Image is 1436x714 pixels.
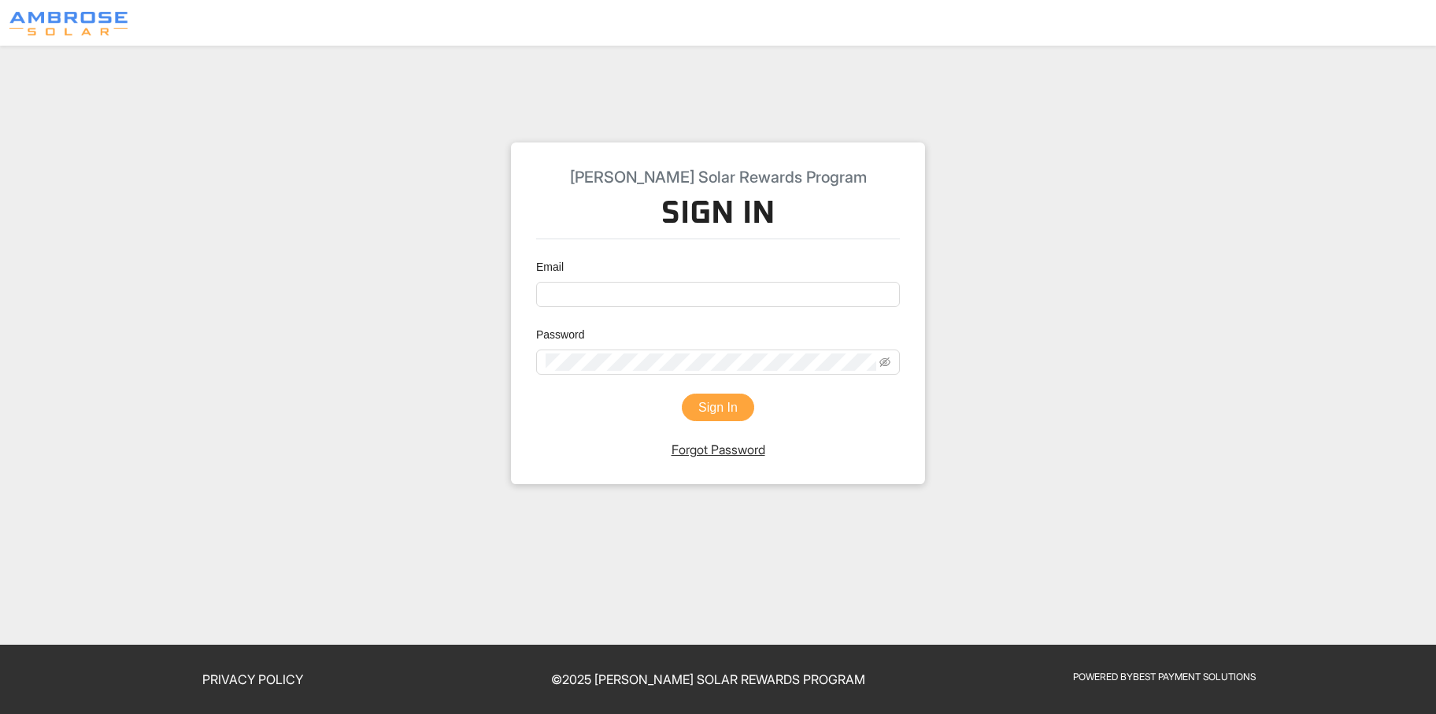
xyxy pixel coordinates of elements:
[9,12,128,35] img: Program logo
[546,353,876,371] input: Password
[490,670,927,689] p: © 2025 [PERSON_NAME] Solar Rewards Program
[536,326,595,343] label: Password
[536,282,900,307] input: Email
[202,671,303,687] a: Privacy Policy
[879,357,890,368] span: eye-invisible
[1073,671,1256,683] a: Powered ByBest Payment Solutions
[682,394,754,422] button: Sign In
[536,168,900,187] h5: [PERSON_NAME] Solar Rewards Program
[672,442,765,457] a: Forgot Password
[536,258,575,276] label: Email
[536,194,900,239] h3: Sign In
